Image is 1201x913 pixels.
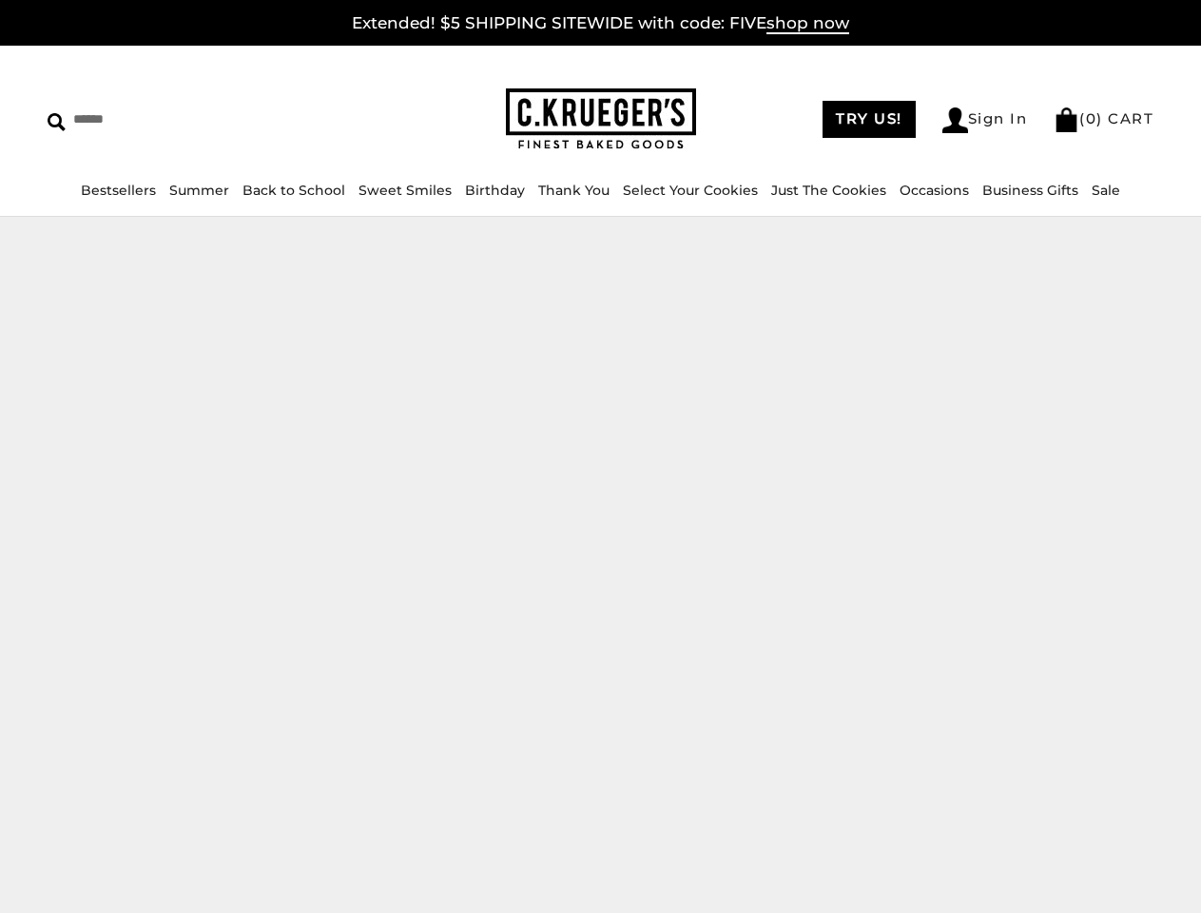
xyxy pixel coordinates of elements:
[48,105,300,134] input: Search
[1092,182,1120,199] a: Sale
[823,101,916,138] a: TRY US!
[942,107,968,133] img: Account
[982,182,1078,199] a: Business Gifts
[81,182,156,199] a: Bestsellers
[771,182,886,199] a: Just The Cookies
[1086,109,1097,127] span: 0
[766,13,849,34] span: shop now
[942,107,1028,133] a: Sign In
[1054,109,1153,127] a: (0) CART
[242,182,345,199] a: Back to School
[1054,107,1079,132] img: Bag
[48,113,66,131] img: Search
[358,182,452,199] a: Sweet Smiles
[900,182,969,199] a: Occasions
[506,88,696,150] img: C.KRUEGER'S
[352,13,849,34] a: Extended! $5 SHIPPING SITEWIDE with code: FIVEshop now
[538,182,610,199] a: Thank You
[623,182,758,199] a: Select Your Cookies
[169,182,229,199] a: Summer
[465,182,525,199] a: Birthday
